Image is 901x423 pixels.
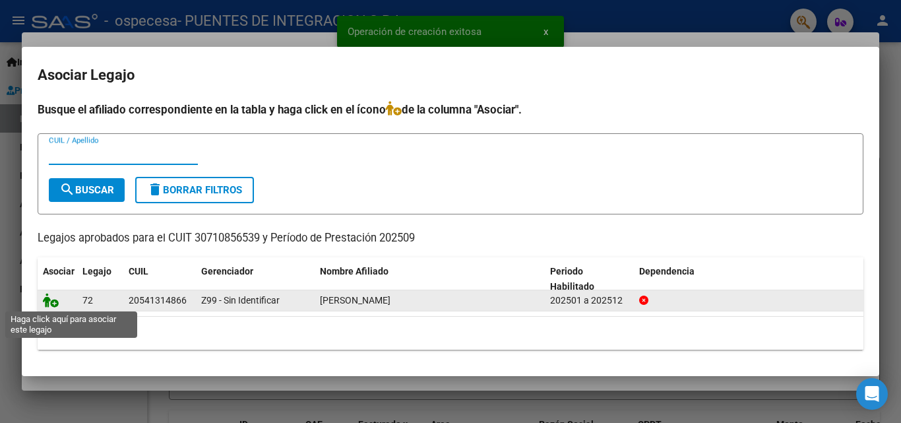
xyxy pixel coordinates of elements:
[550,266,594,292] span: Periodo Habilitado
[315,257,545,301] datatable-header-cell: Nombre Afiliado
[135,177,254,203] button: Borrar Filtros
[49,178,125,202] button: Buscar
[38,230,863,247] p: Legajos aprobados para el CUIT 30710856539 y Período de Prestación 202509
[320,295,390,306] span: ALMIRON SANTINO BENJAMIN
[59,184,114,196] span: Buscar
[129,293,187,308] div: 20541314866
[38,101,863,118] h4: Busque el afiliado correspondiente en la tabla y haga click en el ícono de la columna "Asociar".
[59,181,75,197] mat-icon: search
[545,257,634,301] datatable-header-cell: Periodo Habilitado
[129,266,148,277] span: CUIL
[38,317,863,350] div: 1 registros
[550,293,629,308] div: 202501 a 202512
[123,257,196,301] datatable-header-cell: CUIL
[320,266,388,277] span: Nombre Afiliado
[38,257,77,301] datatable-header-cell: Asociar
[82,295,93,306] span: 72
[43,266,75,277] span: Asociar
[38,63,863,88] h2: Asociar Legajo
[77,257,123,301] datatable-header-cell: Legajo
[147,181,163,197] mat-icon: delete
[201,266,253,277] span: Gerenciador
[639,266,695,277] span: Dependencia
[82,266,111,277] span: Legajo
[634,257,864,301] datatable-header-cell: Dependencia
[147,184,242,196] span: Borrar Filtros
[201,295,280,306] span: Z99 - Sin Identificar
[196,257,315,301] datatable-header-cell: Gerenciador
[856,378,888,410] div: Open Intercom Messenger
